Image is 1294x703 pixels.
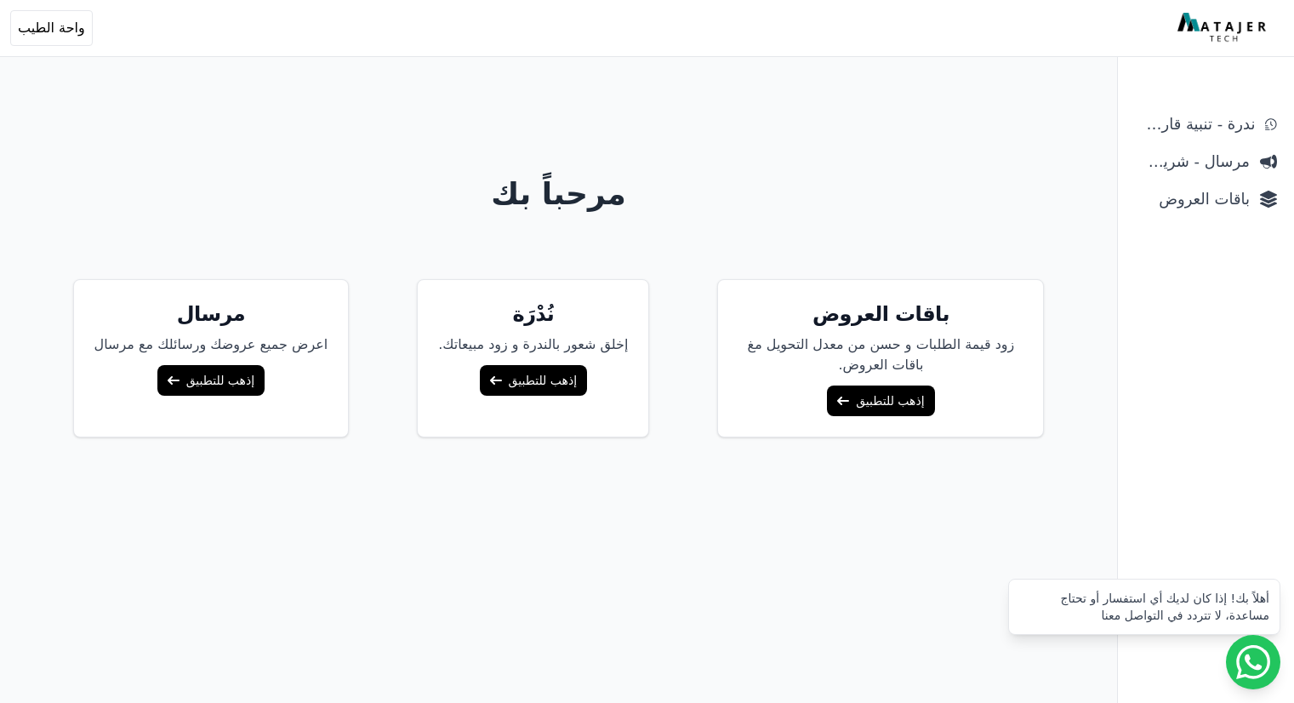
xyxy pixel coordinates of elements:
[1019,590,1269,624] div: أهلاً بك! إذا كان لديك أي استفسار أو تحتاج مساعدة، لا تتردد في التواصل معنا
[738,334,1023,375] p: زود قيمة الطلبات و حسن من معدل التحويل مغ باقات العروض.
[94,300,328,328] h5: مرسال
[438,300,628,328] h5: نُدْرَة
[157,365,265,396] a: إذهب للتطبيق
[827,386,934,416] a: إذهب للتطبيق
[1135,187,1250,211] span: باقات العروض
[1135,112,1255,136] span: ندرة - تنبية قارب علي النفاذ
[1135,150,1250,174] span: مرسال - شريط دعاية
[14,177,1103,211] h1: مرحباً بك
[18,18,85,38] span: واحة الطيب
[94,334,328,355] p: اعرض جميع عروضك ورسائلك مع مرسال
[480,365,587,396] a: إذهب للتطبيق
[10,10,93,46] button: واحة الطيب
[438,334,628,355] p: إخلق شعور بالندرة و زود مبيعاتك.
[1177,13,1270,43] img: MatajerTech Logo
[738,300,1023,328] h5: باقات العروض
